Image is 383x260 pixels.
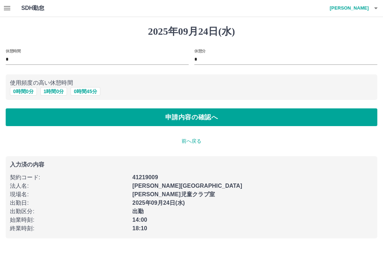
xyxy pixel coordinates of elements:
b: [PERSON_NAME][GEOGRAPHIC_DATA] [132,183,242,189]
b: 14:00 [132,217,147,223]
p: 法人名 : [10,182,128,191]
p: 現場名 : [10,191,128,199]
p: 出勤区分 : [10,208,128,216]
h1: 2025年09月24日(水) [6,26,377,38]
label: 休憩時間 [6,49,21,54]
button: 申請内容の確認へ [6,109,377,126]
p: 終業時刻 : [10,225,128,233]
b: [PERSON_NAME]児童クラブ室 [132,192,215,198]
button: 0時間0分 [10,87,37,96]
b: 41219009 [132,175,158,181]
button: 0時間45分 [71,87,100,96]
b: 18:10 [132,226,147,232]
p: 契約コード : [10,174,128,182]
b: 2025年09月24日(水) [132,200,185,206]
b: 出勤 [132,209,144,215]
p: 始業時刻 : [10,216,128,225]
button: 1時間0分 [40,87,67,96]
p: 前へ戻る [6,138,377,145]
p: 使用頻度の高い休憩時間 [10,79,373,87]
p: 出勤日 : [10,199,128,208]
p: 入力済の内容 [10,162,373,168]
label: 休憩分 [194,49,206,54]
